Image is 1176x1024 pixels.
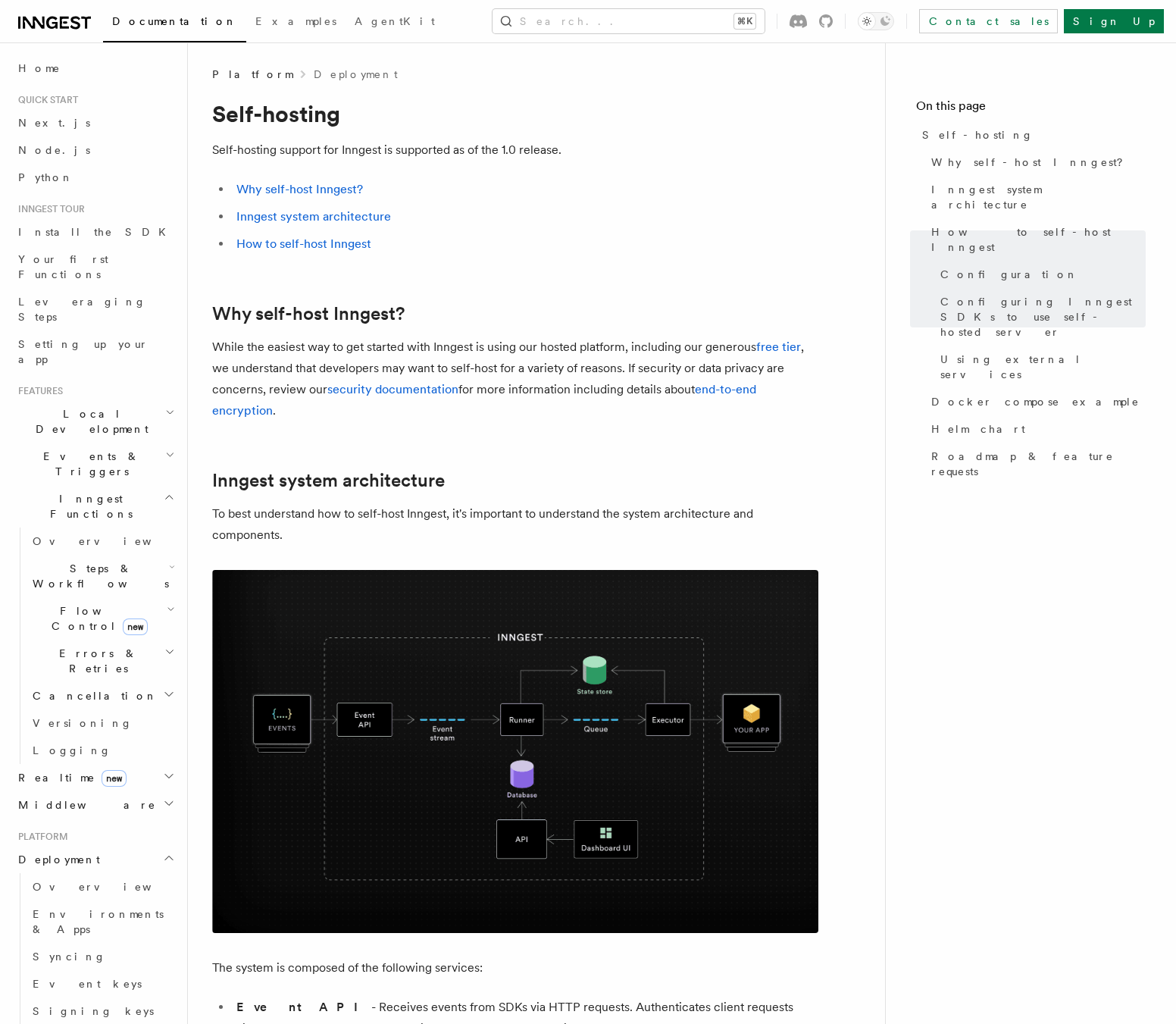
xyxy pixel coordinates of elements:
[925,443,1146,485] a: Roadmap & feature requests
[12,136,178,164] a: Node.js
[916,121,1146,149] a: Self-hosting
[934,346,1146,388] a: Using external services
[925,149,1146,176] a: Why self-host Inngest?
[112,15,237,27] span: Documentation
[27,561,169,591] span: Steps & Workflows
[12,770,127,785] span: Realtime
[12,330,178,373] a: Setting up your app
[12,443,178,485] button: Events & Triggers
[12,94,78,106] span: Quick start
[33,881,189,893] span: Overview
[18,144,90,156] span: Node.js
[18,226,175,238] span: Install the SDK
[12,218,178,246] a: Install the SDK
[931,224,1146,255] span: How to self-host Inngest
[919,9,1058,33] a: Contact sales
[12,831,68,843] span: Platform
[12,485,178,528] button: Inngest Functions
[236,182,363,196] a: Why self-host Inngest?
[33,717,133,729] span: Versioning
[12,852,100,867] span: Deployment
[212,100,818,127] h1: Self-hosting
[212,470,445,491] a: Inngest system architecture
[27,688,158,703] span: Cancellation
[916,97,1146,121] h4: On this page
[12,203,85,215] span: Inngest tour
[940,352,1146,382] span: Using external services
[212,139,818,161] p: Self-hosting support for Inngest is supported as of the 1.0 release.
[12,288,178,330] a: Leveraging Steps
[734,14,755,29] kbd: ⌘K
[27,709,178,737] a: Versioning
[212,303,405,324] a: Why self-host Inngest?
[931,182,1146,212] span: Inngest system architecture
[255,15,336,27] span: Examples
[12,846,178,873] button: Deployment
[925,415,1146,443] a: Helm chart
[314,67,398,82] a: Deployment
[123,618,148,635] span: new
[922,127,1034,142] span: Self-hosting
[12,55,178,82] a: Home
[18,61,61,76] span: Home
[33,535,189,547] span: Overview
[212,570,818,933] img: Inngest system architecture diagram
[212,337,818,421] p: While the easiest way to get started with Inngest is using our hosted platform, including our gen...
[33,978,142,990] span: Event keys
[925,218,1146,261] a: How to self-host Inngest
[12,109,178,136] a: Next.js
[212,67,292,82] span: Platform
[236,209,391,224] a: Inngest system architecture
[33,744,111,756] span: Logging
[236,1000,371,1014] strong: Event API
[12,764,178,791] button: Realtimenew
[931,155,1134,170] span: Why self-host Inngest?
[346,5,444,41] a: AgentKit
[12,791,178,819] button: Middleware
[355,15,435,27] span: AgentKit
[102,770,127,787] span: new
[212,957,818,979] p: The system is composed of the following services:
[18,338,149,365] span: Setting up your app
[27,943,178,970] a: Syncing
[12,385,63,397] span: Features
[940,267,1078,282] span: Configuration
[931,394,1140,409] span: Docker compose example
[27,682,178,709] button: Cancellation
[756,340,801,354] a: free tier
[18,117,90,129] span: Next.js
[934,261,1146,288] a: Configuration
[940,294,1146,340] span: Configuring Inngest SDKs to use self-hosted server
[12,797,156,813] span: Middleware
[931,449,1146,479] span: Roadmap & feature requests
[33,1005,154,1017] span: Signing keys
[12,449,165,479] span: Events & Triggers
[12,406,165,437] span: Local Development
[236,236,371,251] a: How to self-host Inngest
[246,5,346,41] a: Examples
[27,597,178,640] button: Flow Controlnew
[12,528,178,764] div: Inngest Functions
[27,555,178,597] button: Steps & Workflows
[33,950,106,963] span: Syncing
[925,176,1146,218] a: Inngest system architecture
[33,908,164,935] span: Environments & Apps
[27,970,178,997] a: Event keys
[27,900,178,943] a: Environments & Apps
[493,9,765,33] button: Search...⌘K
[27,640,178,682] button: Errors & Retries
[27,528,178,555] a: Overview
[327,382,458,396] a: security documentation
[27,603,167,634] span: Flow Control
[858,12,894,30] button: Toggle dark mode
[27,737,178,764] a: Logging
[931,421,1025,437] span: Helm chart
[18,253,108,280] span: Your first Functions
[27,873,178,900] a: Overview
[27,646,164,676] span: Errors & Retries
[18,296,146,323] span: Leveraging Steps
[212,503,818,546] p: To best understand how to self-host Inngest, it's important to understand the system architecture...
[1064,9,1164,33] a: Sign Up
[12,400,178,443] button: Local Development
[12,164,178,191] a: Python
